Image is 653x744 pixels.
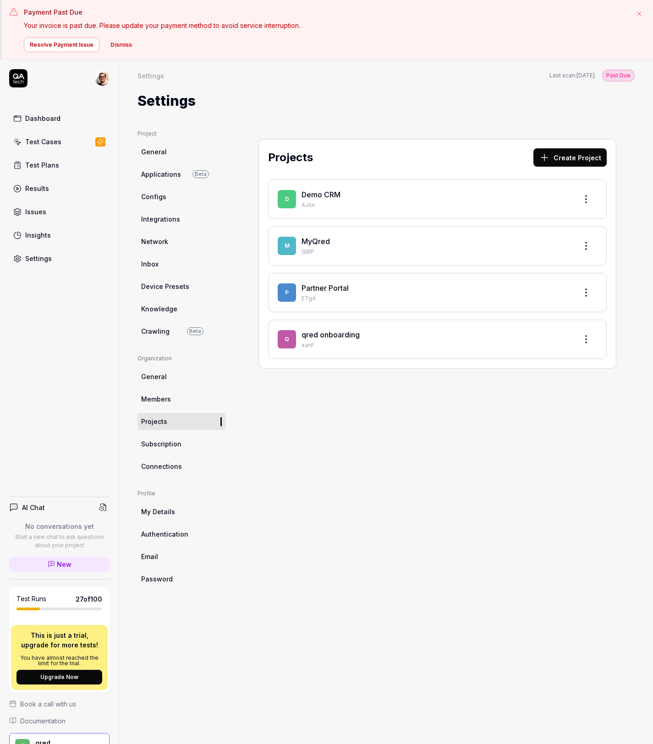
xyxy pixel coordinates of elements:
a: Device Presets [137,278,225,295]
a: Book a call with us [9,699,110,709]
span: Device Presets [141,282,189,291]
p: xanF [302,341,570,349]
a: Insights [9,226,110,244]
span: P [278,283,296,302]
span: 27 of 100 [76,594,102,604]
a: Test Cases [9,133,110,151]
span: New [57,559,71,569]
a: New [9,557,110,572]
span: Email [141,552,158,561]
p: ETg4 [302,294,570,303]
p: This is just a trial, upgrade for more tests! [16,630,102,650]
a: Results [9,179,110,197]
p: You have almost reached the limit for the trial. [16,655,102,666]
span: Configs [141,192,166,201]
span: Network [141,237,168,246]
h2: Projects [268,149,313,166]
span: My Details [141,507,175,516]
p: Start a new chat to ask questions about your project [9,533,110,549]
h1: Settings [137,91,196,111]
div: Test Cases [25,137,61,147]
a: Connections [137,458,225,475]
button: Past Due [602,69,635,81]
span: Knowledge [141,304,177,314]
button: Resolve Payment Issue [24,38,99,52]
span: Authentication [141,529,188,539]
span: General [141,372,167,381]
div: Settings [25,254,52,263]
a: Subscription [137,435,225,452]
a: CrawlingBeta [137,323,225,340]
a: My Details [137,503,225,520]
span: Beta [192,170,209,178]
a: Demo CRM [302,190,340,199]
span: Inbox [141,259,159,269]
div: Past Due [602,70,635,81]
div: Test Plans [25,160,59,170]
button: Dismiss [105,38,137,52]
a: Knowledge [137,300,225,317]
a: Authentication [137,526,225,543]
a: Integrations [137,211,225,228]
p: QBlF [302,248,570,256]
a: qred onboarding [302,330,360,339]
div: Results [25,184,49,193]
span: Members [141,394,171,404]
a: Settings [9,250,110,267]
a: Documentation [9,716,110,726]
div: Profile [137,489,225,498]
a: Issues [9,203,110,221]
span: Documentation [20,716,66,726]
span: Projects [141,417,167,426]
div: Organization [137,354,225,363]
span: Integrations [141,214,180,224]
span: Subscription [141,439,181,449]
a: Members [137,391,225,407]
a: Network [137,233,225,250]
a: Test Plans [9,156,110,174]
a: Email [137,548,225,565]
time: [DATE] [576,72,595,79]
span: Book a call with us [20,699,76,709]
span: D [278,190,296,208]
div: Settings [137,71,164,80]
a: Configs [137,188,225,205]
a: MyQred [302,237,330,246]
div: Insights [25,230,51,240]
span: q [278,330,296,348]
button: Upgrade Now [16,670,102,684]
button: Last scan:[DATE] [549,71,595,80]
div: Project [137,130,225,138]
a: ApplicationsBeta [137,166,225,183]
h4: AI Chat [22,503,45,512]
span: Beta [187,327,203,335]
span: General [141,147,167,157]
span: Applications [141,169,181,179]
a: Partner Portal [302,283,349,293]
p: Your invoice is past due. Please update your payment method to avoid service interruption. [24,21,627,30]
div: Issues [25,207,46,217]
h3: Payment Past Due [24,7,627,17]
a: Dashboard [9,109,110,127]
span: M [278,237,296,255]
div: Dashboard [25,114,60,123]
span: Last scan: [549,71,595,80]
p: No conversations yet [9,521,110,531]
a: General [137,143,225,160]
a: Inbox [137,255,225,272]
a: Password [137,570,225,587]
h5: Test Runs [16,595,46,603]
button: Create Project [533,148,607,167]
span: Crawling [141,326,170,336]
img: 704fe57e-bae9-4a0d-8bcb-c4203d9f0bb2.jpeg [95,71,110,86]
p: AJsn [302,201,570,209]
span: Connections [141,462,182,471]
span: Password [141,574,173,584]
a: Projects [137,413,225,430]
a: General [137,368,225,385]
